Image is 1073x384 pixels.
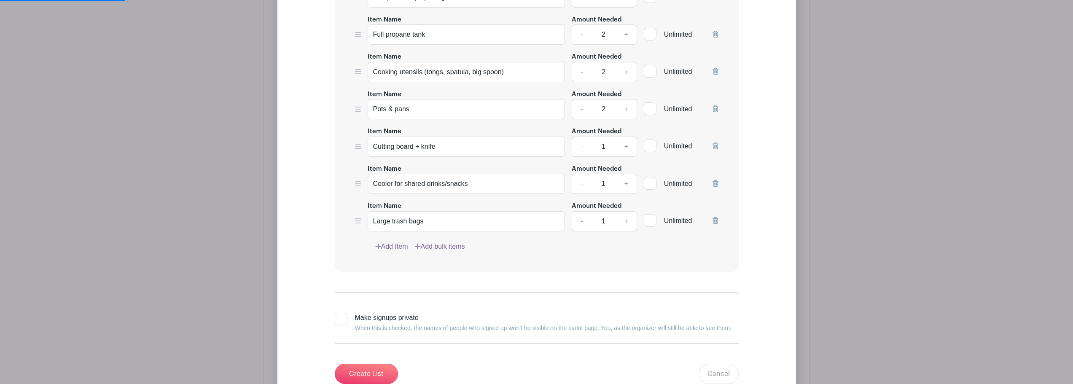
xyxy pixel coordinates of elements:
[572,24,591,45] a: -
[616,24,637,45] a: +
[368,211,565,231] input: e.g. Snacks or Check-in Attendees
[572,211,591,231] a: -
[616,137,637,157] a: +
[664,180,692,187] span: Unlimited
[368,90,401,99] label: Item Name
[616,99,637,119] a: +
[355,313,731,333] div: Make signups private
[335,364,398,384] input: Create List
[368,201,401,211] label: Item Name
[415,242,465,252] a: Add bulk items
[368,127,401,137] label: Item Name
[355,325,731,331] small: When this is checked, the names of people who signed up won’t be visible on the event page. You, ...
[616,62,637,82] a: +
[572,62,591,82] a: -
[572,99,591,119] a: -
[664,68,692,75] span: Unlimited
[572,201,621,211] label: Amount Needed
[368,15,401,25] label: Item Name
[572,174,591,194] a: -
[368,52,401,62] label: Item Name
[368,137,565,157] input: e.g. Snacks or Check-in Attendees
[664,217,692,224] span: Unlimited
[572,164,621,174] label: Amount Needed
[664,31,692,38] span: Unlimited
[572,137,591,157] a: -
[699,364,739,384] a: Cancel
[368,174,565,194] input: e.g. Snacks or Check-in Attendees
[664,142,692,150] span: Unlimited
[664,105,692,113] span: Unlimited
[572,90,621,99] label: Amount Needed
[368,62,565,82] input: e.g. Snacks or Check-in Attendees
[572,15,621,25] label: Amount Needed
[572,52,621,62] label: Amount Needed
[368,24,565,45] input: e.g. Snacks or Check-in Attendees
[616,211,637,231] a: +
[368,99,565,119] input: e.g. Snacks or Check-in Attendees
[368,164,401,174] label: Item Name
[616,174,637,194] a: +
[375,242,408,252] a: Add Item
[572,127,621,137] label: Amount Needed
